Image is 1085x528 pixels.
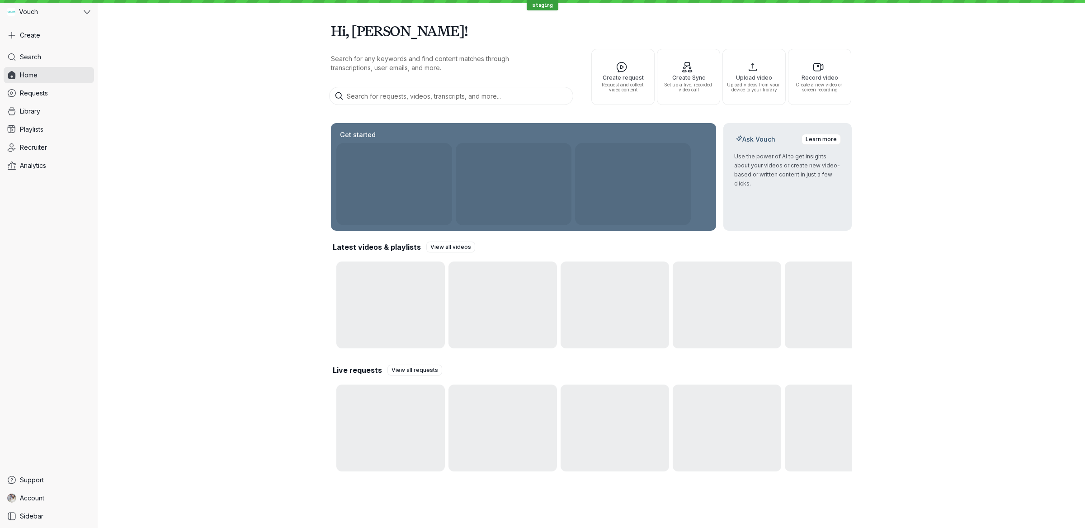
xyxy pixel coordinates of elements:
[7,494,16,503] img: Gary Zurnamer avatar
[20,125,43,134] span: Playlists
[726,82,782,92] span: Upload videos from your device to your library
[806,135,837,144] span: Learn more
[20,476,44,485] span: Support
[4,508,94,524] a: Sidebar
[595,75,651,81] span: Create request
[657,49,720,105] button: Create SyncSet up a live, recorded video call
[4,490,94,506] a: Gary Zurnamer avatarAccount
[426,242,475,252] a: View all videos
[734,135,777,144] h2: Ask Vouch
[20,161,46,170] span: Analytics
[722,49,786,105] button: Upload videoUpload videos from your device to your library
[661,82,716,92] span: Set up a live, recorded video call
[20,89,48,98] span: Requests
[788,49,851,105] button: Record videoCreate a new video or screen recording
[802,134,841,145] a: Learn more
[7,8,15,16] img: Vouch avatar
[387,365,442,376] a: View all requests
[331,18,852,43] h1: Hi, [PERSON_NAME]!
[20,494,44,503] span: Account
[792,75,847,81] span: Record video
[661,75,716,81] span: Create Sync
[20,107,40,116] span: Library
[430,243,471,252] span: View all videos
[4,85,94,101] a: Requests
[734,152,841,188] p: Use the power of AI to get insights about your videos or create new video-based or written conten...
[792,82,847,92] span: Create a new video or screen recording
[591,49,655,105] button: Create requestRequest and collect video content
[338,130,377,139] h2: Get started
[19,7,38,16] span: Vouch
[726,75,782,81] span: Upload video
[4,121,94,138] a: Playlists
[4,103,94,119] a: Library
[333,242,421,252] h2: Latest videos & playlists
[20,31,40,40] span: Create
[4,4,82,20] div: Vouch
[4,472,94,488] a: Support
[595,82,651,92] span: Request and collect video content
[4,27,94,43] button: Create
[4,139,94,156] a: Recruiter
[4,67,94,83] a: Home
[4,49,94,65] a: Search
[20,52,41,62] span: Search
[20,71,38,80] span: Home
[333,365,382,375] h2: Live requests
[4,4,94,20] button: Vouch avatarVouch
[392,366,438,375] span: View all requests
[20,143,47,152] span: Recruiter
[4,157,94,174] a: Analytics
[329,87,573,105] input: Search for requests, videos, transcripts, and more...
[331,54,548,72] p: Search for any keywords and find content matches through transcriptions, user emails, and more.
[20,512,43,521] span: Sidebar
